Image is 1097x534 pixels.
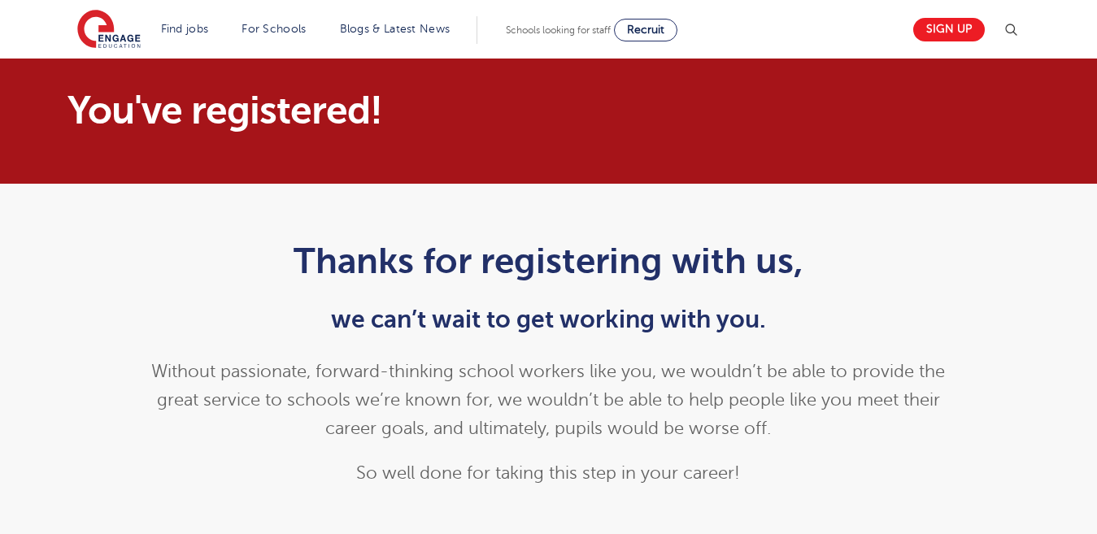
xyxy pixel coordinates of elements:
h2: we can’t wait to get working with you. [150,306,947,333]
a: Recruit [614,19,677,41]
p: Without passionate, forward-thinking school workers like you, we wouldn’t be able to provide the ... [150,358,947,443]
a: For Schools [242,23,306,35]
img: Engage Education [77,10,141,50]
h1: Thanks for registering with us, [150,241,947,281]
p: So well done for taking this step in your career! [150,459,947,488]
a: Find jobs [161,23,209,35]
span: Schools looking for staff [506,24,611,36]
h1: You've registered! [67,91,701,130]
a: Blogs & Latest News [340,23,451,35]
a: Sign up [913,18,985,41]
span: Recruit [627,24,664,36]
